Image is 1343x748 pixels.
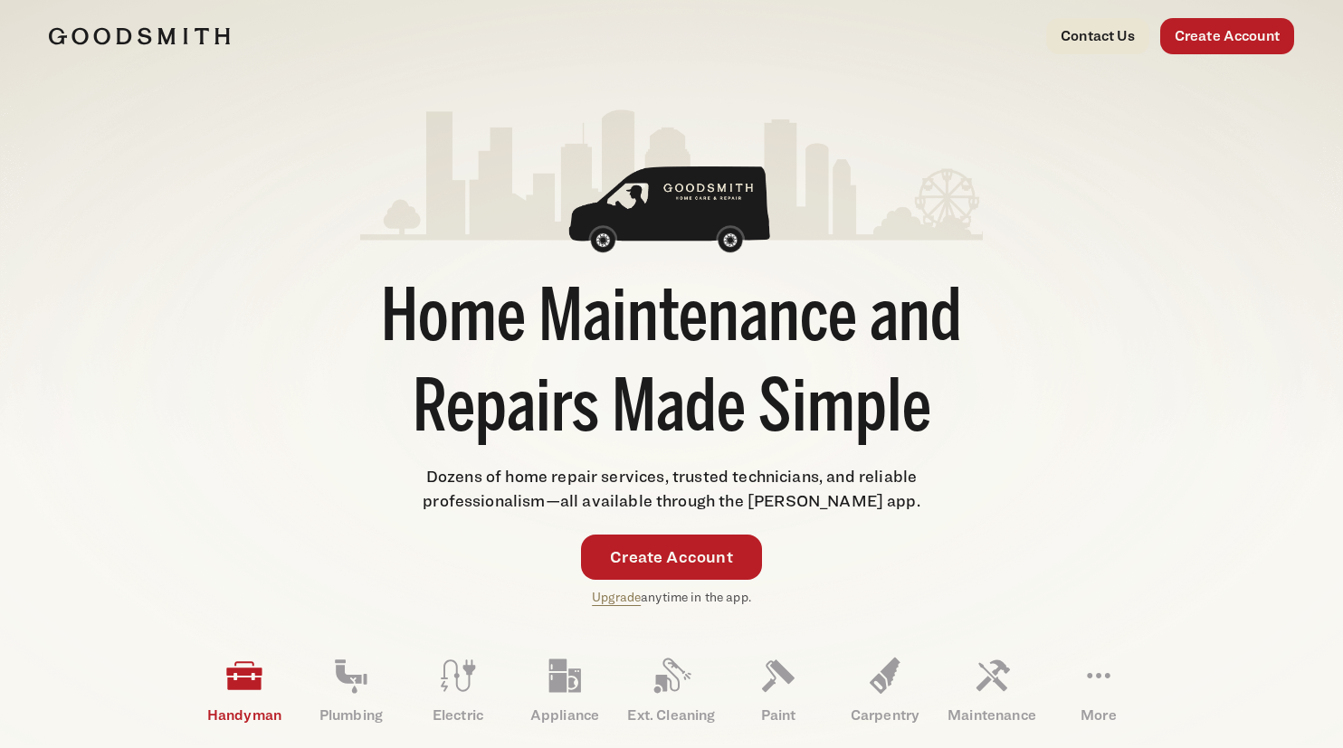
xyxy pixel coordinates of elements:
[511,643,618,737] a: Appliance
[832,705,938,726] p: Carpentry
[581,535,762,580] a: Create Account
[191,643,298,737] a: Handyman
[938,643,1045,737] a: Maintenance
[938,705,1045,726] p: Maintenance
[1046,18,1149,54] a: Contact Us
[49,27,230,45] img: Goodsmith
[618,643,725,737] a: Ext. Cleaning
[405,705,511,726] p: Electric
[298,705,405,726] p: Plumbing
[405,643,511,737] a: Electric
[1045,705,1152,726] p: More
[725,643,832,737] a: Paint
[592,587,751,608] p: anytime in the app.
[725,705,832,726] p: Paint
[360,276,983,457] h1: Home Maintenance and Repairs Made Simple
[298,643,405,737] a: Plumbing
[1045,643,1152,737] a: More
[592,589,641,604] a: Upgrade
[423,467,920,510] span: Dozens of home repair services, trusted technicians, and reliable professionalism—all available t...
[191,705,298,726] p: Handyman
[1160,18,1294,54] a: Create Account
[511,705,618,726] p: Appliance
[832,643,938,737] a: Carpentry
[618,705,725,726] p: Ext. Cleaning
